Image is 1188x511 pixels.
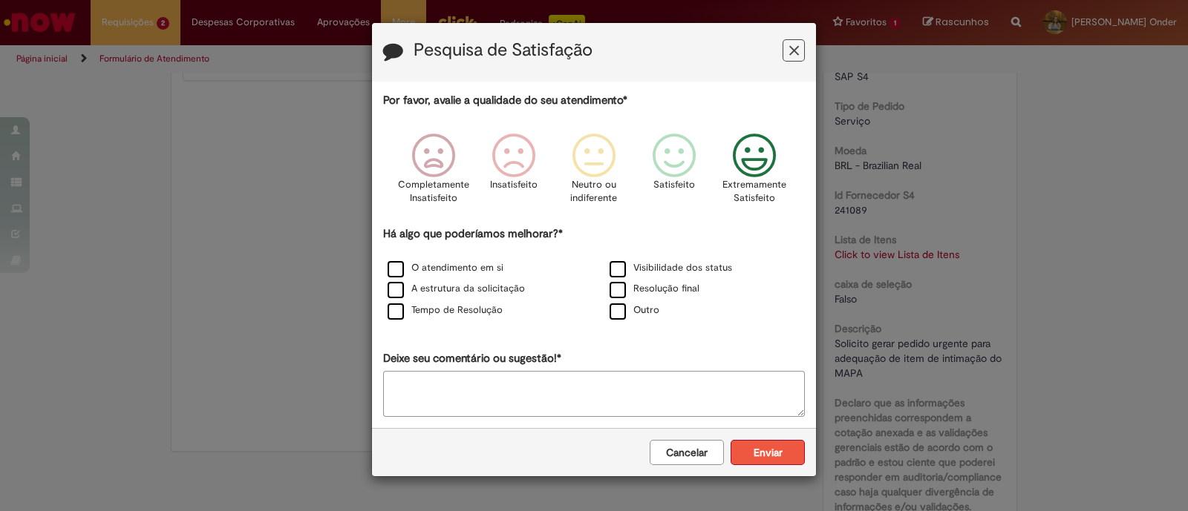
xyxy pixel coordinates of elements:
[610,282,699,296] label: Resolução final
[395,122,471,224] div: Completamente Insatisfeito
[398,178,469,205] p: Completamente Insatisfeito
[610,261,732,275] label: Visibilidade dos status
[490,178,538,192] p: Insatisfeito
[556,122,632,224] div: Neutro ou indiferente
[476,122,552,224] div: Insatisfeito
[650,440,724,465] button: Cancelar
[388,261,503,275] label: O atendimento em si
[388,303,503,317] label: Tempo de Resolução
[610,303,659,317] label: Outro
[636,122,712,224] div: Satisfeito
[731,440,805,465] button: Enviar
[383,351,561,366] label: Deixe seu comentário ou sugestão!*
[567,178,621,205] p: Neutro ou indiferente
[388,282,525,296] label: A estrutura da solicitação
[383,226,805,322] div: Há algo que poderíamos melhorar?*
[717,122,792,224] div: Extremamente Satisfeito
[414,41,593,60] label: Pesquisa de Satisfação
[722,178,786,205] p: Extremamente Satisfeito
[383,93,627,108] label: Por favor, avalie a qualidade do seu atendimento*
[653,178,695,192] p: Satisfeito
